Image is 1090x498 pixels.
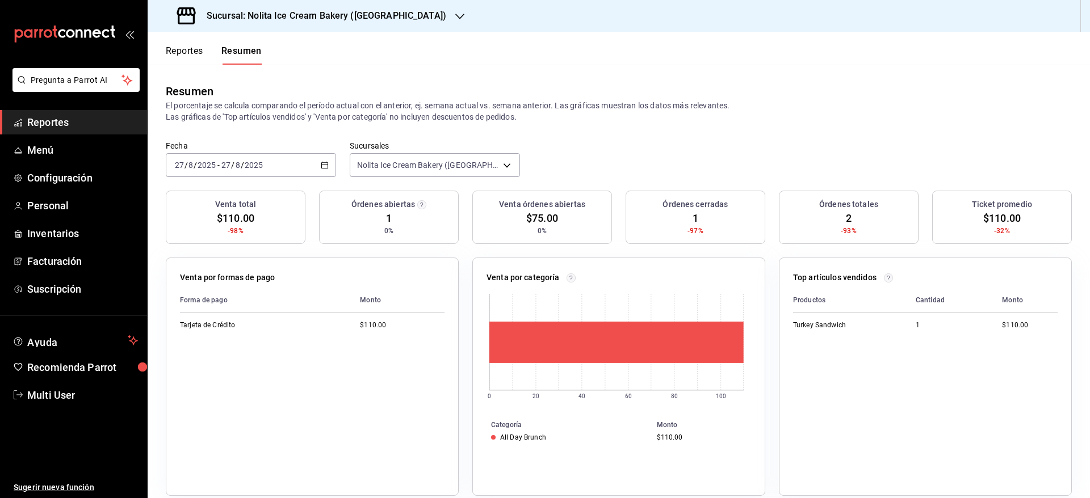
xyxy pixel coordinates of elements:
[27,254,138,269] span: Facturación
[231,161,234,170] span: /
[198,9,446,23] h3: Sucursal: Nolita Ice Cream Bakery ([GEOGRAPHIC_DATA])
[819,199,878,210] h3: Órdenes totales
[351,288,445,313] th: Monto
[500,433,546,441] div: All Day Brunch
[221,161,231,170] input: --
[983,210,1021,226] span: $110.00
[846,210,852,226] span: 2
[360,320,445,330] div: $110.00
[166,45,262,65] div: navigation tabs
[993,288,1058,313] th: Monto
[487,272,560,284] p: Venta por categoría
[228,226,244,236] span: -98%
[384,226,393,236] span: 0%
[217,161,220,170] span: -
[166,100,1072,123] p: El porcentaje se calcula comparando el período actual con el anterior, ej. semana actual vs. sema...
[185,161,188,170] span: /
[27,281,138,297] span: Suscripción
[27,334,123,347] span: Ayuda
[27,387,138,403] span: Multi User
[194,161,197,170] span: /
[241,161,244,170] span: /
[972,199,1032,210] h3: Ticket promedio
[244,161,263,170] input: ----
[221,45,262,65] button: Resumen
[27,226,138,241] span: Inventarios
[166,45,203,65] button: Reportes
[578,393,585,399] text: 40
[663,199,728,210] h3: Órdenes cerradas
[31,74,122,86] span: Pregunta a Parrot AI
[652,419,765,431] th: Monto
[693,210,698,226] span: 1
[1002,320,1058,330] div: $110.00
[994,226,1010,236] span: -32%
[793,320,898,330] div: Turkey Sandwich
[716,393,726,399] text: 100
[907,288,993,313] th: Cantidad
[916,320,984,330] div: 1
[625,393,632,399] text: 60
[174,161,185,170] input: --
[197,161,216,170] input: ----
[27,360,138,375] span: Recomienda Parrot
[499,199,585,210] h3: Venta órdenes abiertas
[180,320,294,330] div: Tarjeta de Crédito
[125,29,134,39] button: open_drawer_menu
[8,82,140,94] a: Pregunta a Parrot AI
[687,226,703,236] span: -97%
[351,199,415,210] h3: Órdenes abiertas
[657,433,747,441] div: $110.00
[188,161,194,170] input: --
[27,170,138,185] span: Configuración
[793,288,907,313] th: Productos
[166,83,213,100] div: Resumen
[488,393,491,399] text: 0
[841,226,857,236] span: -93%
[217,210,254,226] span: $110.00
[526,210,558,226] span: $75.00
[533,393,539,399] text: 20
[166,142,336,150] label: Fecha
[793,272,877,284] p: Top artículos vendidos
[27,142,138,158] span: Menú
[357,159,499,171] span: Nolita Ice Cream Bakery ([GEOGRAPHIC_DATA])
[538,226,547,236] span: 0%
[27,115,138,130] span: Reportes
[235,161,241,170] input: --
[215,199,256,210] h3: Venta total
[671,393,678,399] text: 80
[27,198,138,213] span: Personal
[12,68,140,92] button: Pregunta a Parrot AI
[350,142,520,150] label: Sucursales
[473,419,652,431] th: Categoría
[14,482,138,493] span: Sugerir nueva función
[386,210,392,226] span: 1
[180,288,351,313] th: Forma de pago
[180,272,275,284] p: Venta por formas de pago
